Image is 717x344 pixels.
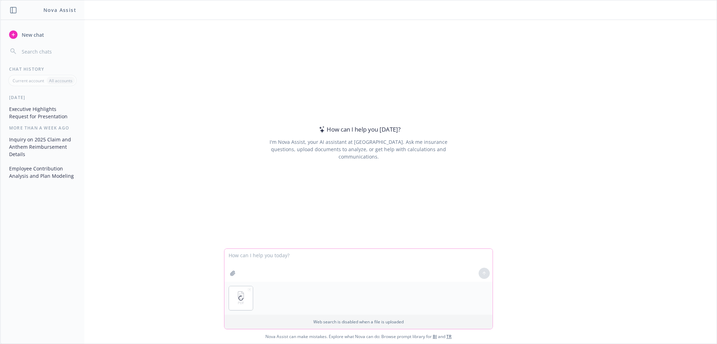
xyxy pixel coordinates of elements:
[6,163,79,182] button: Employee Contribution Analysis and Plan Modeling
[6,134,79,160] button: Inquiry on 2025 Claim and Anthem Reimbursement Details
[229,319,488,325] p: Web search is disabled when a file is uploaded
[20,47,76,56] input: Search chats
[1,94,84,100] div: [DATE]
[317,125,401,134] div: How can I help you [DATE]?
[6,103,79,122] button: Executive Highlights Request for Presentation
[20,31,44,38] span: New chat
[6,28,79,41] button: New chat
[1,66,84,72] div: Chat History
[43,6,76,14] h1: Nova Assist
[49,78,72,84] p: All accounts
[446,334,452,339] a: TR
[13,78,44,84] p: Current account
[3,329,714,344] span: Nova Assist can make mistakes. Explore what Nova can do: Browse prompt library for and
[260,138,457,160] div: I'm Nova Assist, your AI assistant at [GEOGRAPHIC_DATA]. Ask me insurance questions, upload docum...
[433,334,437,339] a: BI
[1,125,84,131] div: More than a week ago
